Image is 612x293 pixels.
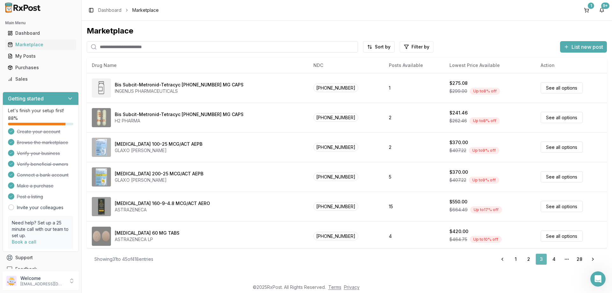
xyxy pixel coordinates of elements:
[8,64,74,71] div: Purchases
[449,177,466,183] span: $407.22
[384,58,444,73] th: Posts Available
[328,284,341,290] a: Terms
[15,266,37,272] span: Feedback
[548,253,560,265] a: 4
[8,41,74,48] div: Marketplace
[115,200,210,207] div: [MEDICAL_DATA] 160-9-4.8 MCG/ACT AERO
[17,204,63,211] a: Invite your colleagues
[384,162,444,192] td: 5
[384,192,444,221] td: 15
[5,20,76,26] h2: Main Menu
[574,253,585,265] a: 28
[449,88,467,94] span: $299.00
[384,73,444,103] td: 1
[115,141,202,147] div: [MEDICAL_DATA] 100-25 MCG/ACT AEPB
[8,107,73,114] p: Let's finish your setup first!
[132,7,159,13] span: Marketplace
[115,177,203,183] div: GLAXO [PERSON_NAME]
[17,128,60,135] span: Create your account
[3,28,79,38] button: Dashboard
[98,7,159,13] nav: breadcrumb
[8,115,18,121] span: 88 %
[313,232,358,240] span: [PHONE_NUMBER]
[20,282,65,287] p: [EMAIL_ADDRESS][DOMAIN_NAME]
[115,82,244,88] div: Bis Subcit-Metronid-Tetracyc [PHONE_NUMBER] MG CAPS
[5,50,76,62] a: My Posts
[581,5,592,15] button: 1
[115,147,202,154] div: GLAXO [PERSON_NAME]
[541,201,583,212] a: See all options
[449,139,468,146] div: $370.00
[115,230,179,236] div: [MEDICAL_DATA] 60 MG TABS
[92,138,111,157] img: Breo Ellipta 100-25 MCG/ACT AEPB
[87,26,607,36] div: Marketplace
[588,3,594,9] div: 1
[601,3,609,9] div: 9+
[384,103,444,132] td: 2
[308,58,384,73] th: NDC
[3,3,43,13] img: RxPost Logo
[496,253,509,265] a: Go to previous page
[470,236,502,243] div: Up to 10 % off
[20,275,65,282] p: Welcome
[597,5,607,15] button: 9+
[115,236,179,243] div: ASTRAZENECA LP
[12,239,36,245] a: Book a call
[115,88,244,94] div: INGENUS PHARMACEUTICALS
[444,58,535,73] th: Lowest Price Available
[590,271,606,287] iframe: Intercom live chat
[384,132,444,162] td: 2
[17,139,68,146] span: Browse the marketplace
[496,253,599,265] nav: pagination
[510,253,521,265] a: 1
[3,40,79,50] button: Marketplace
[17,161,68,167] span: Verify beneficial owners
[3,263,79,275] button: Feedback
[313,84,358,92] span: [PHONE_NUMBER]
[92,197,111,216] img: Breztri Aerosphere 160-9-4.8 MCG/ACT AERO
[313,113,358,122] span: [PHONE_NUMBER]
[92,108,111,127] img: Bis Subcit-Metronid-Tetracyc 140-125-125 MG CAPS
[449,80,468,86] div: $275.08
[449,147,466,154] span: $407.22
[523,253,534,265] a: 2
[115,171,203,177] div: [MEDICAL_DATA] 200-25 MCG/ACT AEPB
[470,206,502,213] div: Up to 17 % off
[535,253,547,265] a: 3
[541,112,583,123] a: See all options
[8,76,74,82] div: Sales
[469,147,499,154] div: Up to 9 % off
[572,43,603,51] span: List new post
[344,284,360,290] a: Privacy
[384,221,444,251] td: 4
[8,30,74,36] div: Dashboard
[115,118,244,124] div: H2 PHARMA
[115,207,210,213] div: ASTRAZENECA
[3,252,79,263] button: Support
[541,82,583,93] a: See all options
[313,172,358,181] span: [PHONE_NUMBER]
[17,194,43,200] span: Post a listing
[5,39,76,50] a: Marketplace
[449,228,468,235] div: $420.00
[5,62,76,73] a: Purchases
[3,62,79,73] button: Purchases
[541,231,583,242] a: See all options
[470,88,500,95] div: Up to 8 % off
[87,58,308,73] th: Drug Name
[313,143,358,151] span: [PHONE_NUMBER]
[449,236,467,243] span: $464.75
[3,51,79,61] button: My Posts
[586,253,599,265] a: Go to next page
[5,27,76,39] a: Dashboard
[535,58,607,73] th: Action
[115,111,244,118] div: Bis Subcit-Metronid-Tetracyc [PHONE_NUMBER] MG CAPS
[560,41,607,53] button: List new post
[8,53,74,59] div: My Posts
[313,202,358,211] span: [PHONE_NUMBER]
[92,78,111,98] img: Bis Subcit-Metronid-Tetracyc 140-125-125 MG CAPS
[8,95,44,102] h3: Getting started
[12,220,69,239] p: Need help? Set up a 25 minute call with our team to set up.
[470,117,500,124] div: Up to 8 % off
